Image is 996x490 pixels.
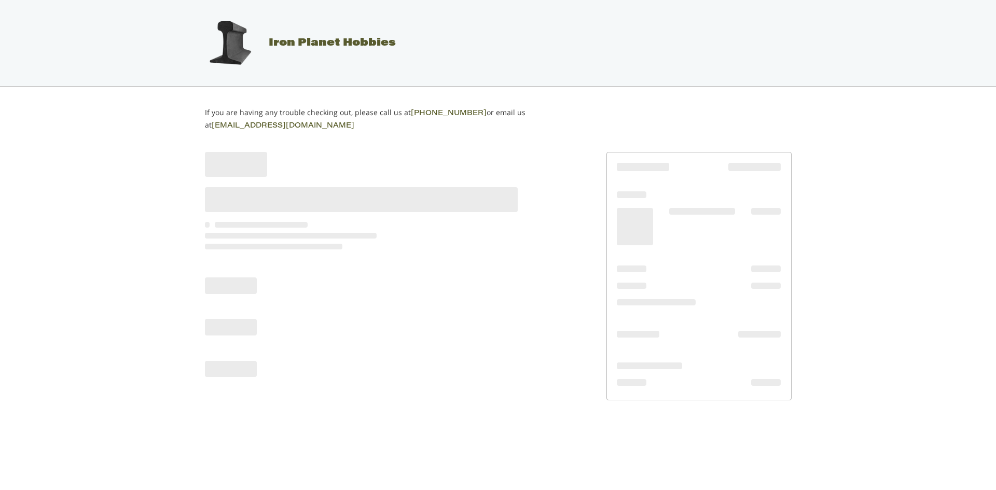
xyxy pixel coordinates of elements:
[205,107,558,132] p: If you are having any trouble checking out, please call us at or email us at
[269,38,396,48] span: Iron Planet Hobbies
[212,122,354,130] a: [EMAIL_ADDRESS][DOMAIN_NAME]
[204,17,256,69] img: Iron Planet Hobbies
[193,38,396,48] a: Iron Planet Hobbies
[411,110,487,117] a: [PHONE_NUMBER]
